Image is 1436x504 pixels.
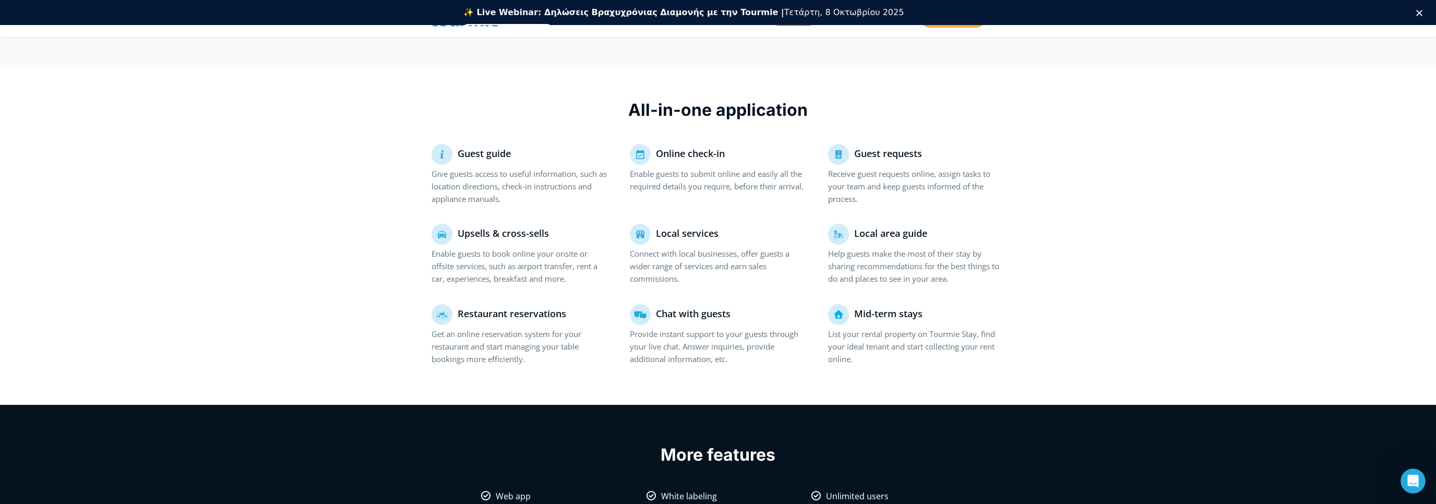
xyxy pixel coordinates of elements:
a: Εγγραφείτε δωρεάν [463,24,552,37]
span: All-in-one application [628,100,808,120]
p: Give guests access to useful information, such as location directions, check-in instructions and ... [432,167,608,205]
span: Upsells & cross-sells [458,227,549,239]
span: Local services [656,227,719,239]
p: Enable guests to submit online and easily all the required details you require, before their arri... [630,167,806,193]
span: White labeling [661,490,717,502]
span: Online check-in [656,147,725,160]
p: Get an online reservation system for your restaurant and start managing your table bookings more ... [432,328,608,365]
span: Guest guide [458,147,511,160]
p: Help guests make the most of their stay by sharing recommendations for the best things to do and ... [828,247,1004,285]
span: Web app [496,490,531,502]
div: Τετάρτη, 8 Οκτωβρίου 2025 [463,7,904,18]
p: Receive guest requests online, assign tasks to your team and keep guests informed of the process. [828,167,1004,205]
b: ✨ Live Webinar: Δηλώσεις Βραχυχρόνιας Διαμονής με την Tourmie | [463,7,784,17]
span: Mid-term stays [854,307,923,320]
span: Guest requests [854,147,922,160]
p: Provide instant support to your guests through your live chat. Answer inquiries, provide addition... [630,328,806,365]
h3: More features [432,445,1004,465]
span: Unlimited users [826,490,889,502]
span: Chat with guests [656,307,731,320]
iframe: Intercom live chat [1401,469,1426,494]
p: List your rental property on Tourmie Stay, find your ideal tenant and start collecting your rent ... [828,328,1004,365]
span: Restaurant reservations [458,307,566,320]
p: Enable guests to book online your onsite or offsite services, such as airport transfer, rent a ca... [432,247,608,285]
div: Κλείσιμο [1416,9,1427,16]
p: Connect with local businesses, offer guests a wider range of services and earn sales commissions. [630,247,806,285]
span: Local area guide [854,227,927,239]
